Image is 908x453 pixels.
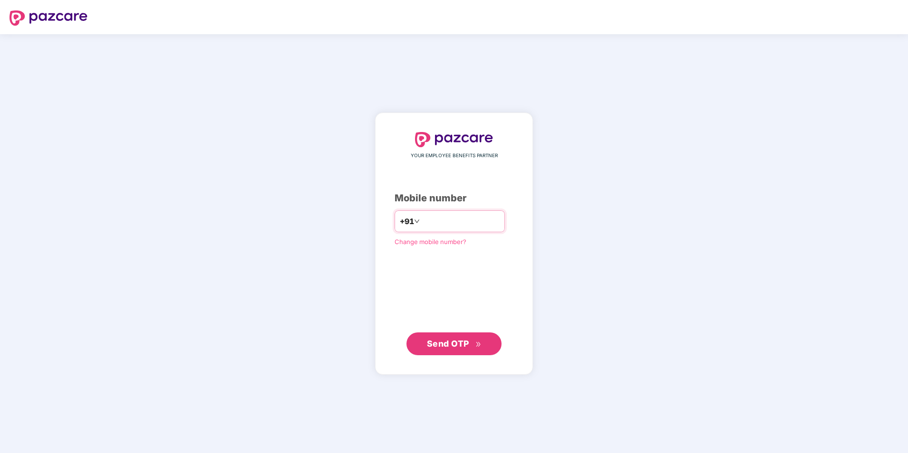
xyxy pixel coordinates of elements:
[400,216,414,227] span: +91
[411,152,498,160] span: YOUR EMPLOYEE BENEFITS PARTNER
[395,191,513,206] div: Mobile number
[10,10,87,26] img: logo
[414,218,420,224] span: down
[415,132,493,147] img: logo
[406,332,502,355] button: Send OTPdouble-right
[427,339,469,349] span: Send OTP
[475,341,482,348] span: double-right
[395,238,466,245] a: Change mobile number?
